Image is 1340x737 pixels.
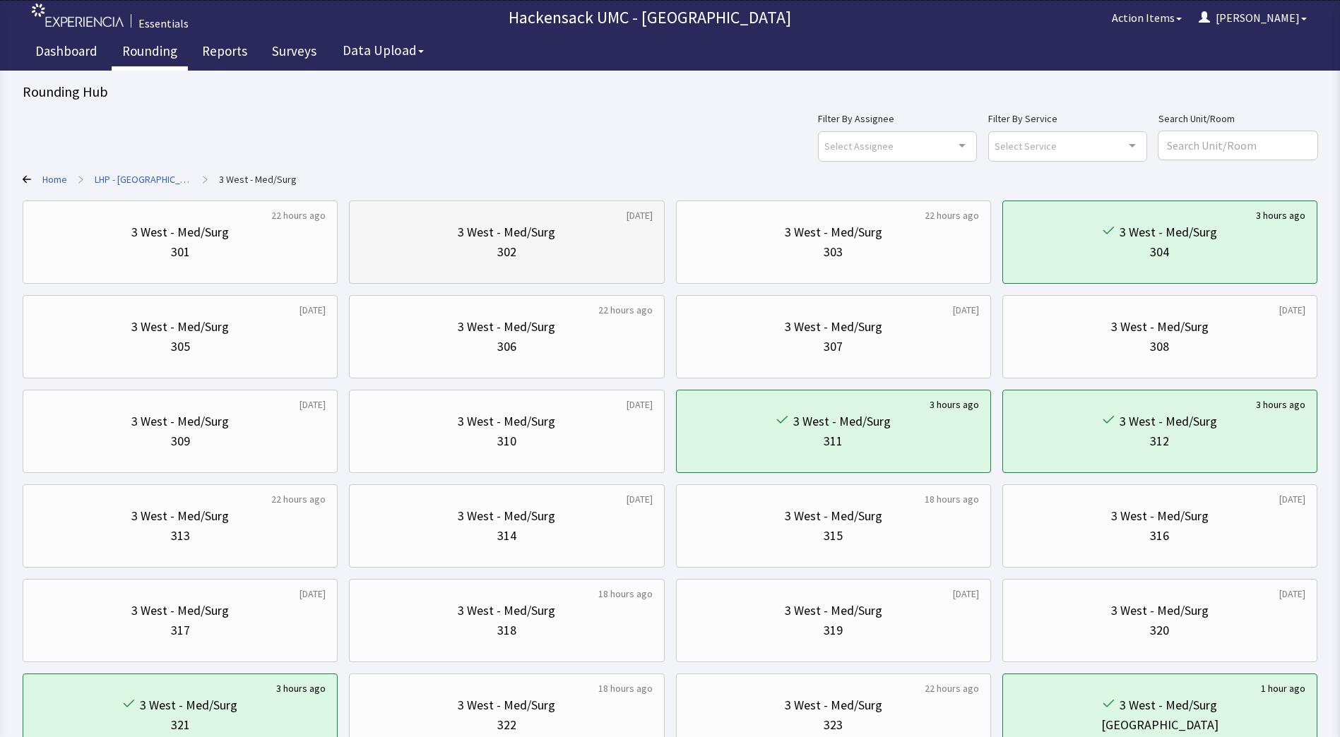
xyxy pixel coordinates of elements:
[171,526,190,546] div: 313
[1111,317,1209,337] div: 3 West - Med/Surg
[1150,431,1169,451] div: 312
[261,35,327,71] a: Surveys
[1150,337,1169,356] div: 308
[1150,526,1169,546] div: 316
[497,621,516,640] div: 318
[1111,601,1209,621] div: 3 West - Med/Surg
[785,601,882,621] div: 3 West - Med/Surg
[1120,695,1217,715] div: 3 West - Med/Surg
[131,601,229,621] div: 3 West - Med/Surg
[824,337,843,356] div: 307
[497,431,516,451] div: 310
[203,165,208,193] span: >
[953,303,979,317] div: [DATE]
[824,715,843,735] div: 323
[953,587,979,601] div: [DATE]
[995,138,1057,154] span: Select Service
[1256,208,1305,222] div: 3 hours ago
[598,681,653,695] div: 18 hours ago
[627,397,653,412] div: [DATE]
[42,172,67,186] a: Home
[1279,492,1305,506] div: [DATE]
[25,35,108,71] a: Dashboard
[131,412,229,431] div: 3 West - Med/Surg
[131,222,229,242] div: 3 West - Med/Surg
[171,621,190,640] div: 317
[138,15,189,32] div: Essentials
[1150,621,1169,640] div: 320
[1279,587,1305,601] div: [DATE]
[785,506,882,526] div: 3 West - Med/Surg
[988,110,1147,127] label: Filter By Service
[458,506,555,526] div: 3 West - Med/Surg
[497,526,516,546] div: 314
[1261,681,1305,695] div: 1 hour ago
[598,303,653,317] div: 22 hours ago
[300,397,326,412] div: [DATE]
[131,506,229,526] div: 3 West - Med/Surg
[627,208,653,222] div: [DATE]
[1256,397,1305,412] div: 3 hours ago
[497,337,516,356] div: 306
[1120,412,1217,431] div: 3 West - Med/Surg
[131,317,229,337] div: 3 West - Med/Surg
[32,4,124,27] img: experiencia_logo.png
[785,695,882,715] div: 3 West - Med/Surg
[925,492,979,506] div: 18 hours ago
[458,601,555,621] div: 3 West - Med/Surg
[271,492,326,506] div: 22 hours ago
[191,35,258,71] a: Reports
[458,317,555,337] div: 3 West - Med/Surg
[1120,222,1217,242] div: 3 West - Med/Surg
[824,526,843,546] div: 315
[1158,131,1317,160] input: Search Unit/Room
[1279,303,1305,317] div: [DATE]
[930,397,979,412] div: 3 hours ago
[824,621,843,640] div: 319
[824,242,843,262] div: 303
[95,172,191,186] a: LHP - Pascack Valley
[458,412,555,431] div: 3 West - Med/Surg
[785,317,882,337] div: 3 West - Med/Surg
[171,431,190,451] div: 309
[78,165,83,193] span: >
[23,82,1317,102] div: Rounding Hub
[497,715,516,735] div: 322
[171,337,190,356] div: 305
[171,715,190,735] div: 321
[1158,110,1317,127] label: Search Unit/Room
[824,138,894,154] span: Select Assignee
[627,492,653,506] div: [DATE]
[785,222,882,242] div: 3 West - Med/Surg
[1150,242,1169,262] div: 304
[334,37,432,64] button: Data Upload
[818,110,977,127] label: Filter By Assignee
[1190,4,1315,32] button: [PERSON_NAME]
[497,242,516,262] div: 302
[793,412,891,431] div: 3 West - Med/Surg
[140,695,237,715] div: 3 West - Med/Surg
[458,695,555,715] div: 3 West - Med/Surg
[112,35,188,71] a: Rounding
[1101,715,1219,735] div: [GEOGRAPHIC_DATA]
[271,208,326,222] div: 22 hours ago
[171,242,190,262] div: 301
[458,222,555,242] div: 3 West - Med/Surg
[1111,506,1209,526] div: 3 West - Med/Surg
[1103,4,1190,32] button: Action Items
[219,172,297,186] a: 3 West - Med/Surg
[925,208,979,222] div: 22 hours ago
[598,587,653,601] div: 18 hours ago
[300,303,326,317] div: [DATE]
[925,681,979,695] div: 22 hours ago
[300,587,326,601] div: [DATE]
[276,681,326,695] div: 3 hours ago
[824,431,843,451] div: 311
[196,6,1103,29] p: Hackensack UMC - [GEOGRAPHIC_DATA]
